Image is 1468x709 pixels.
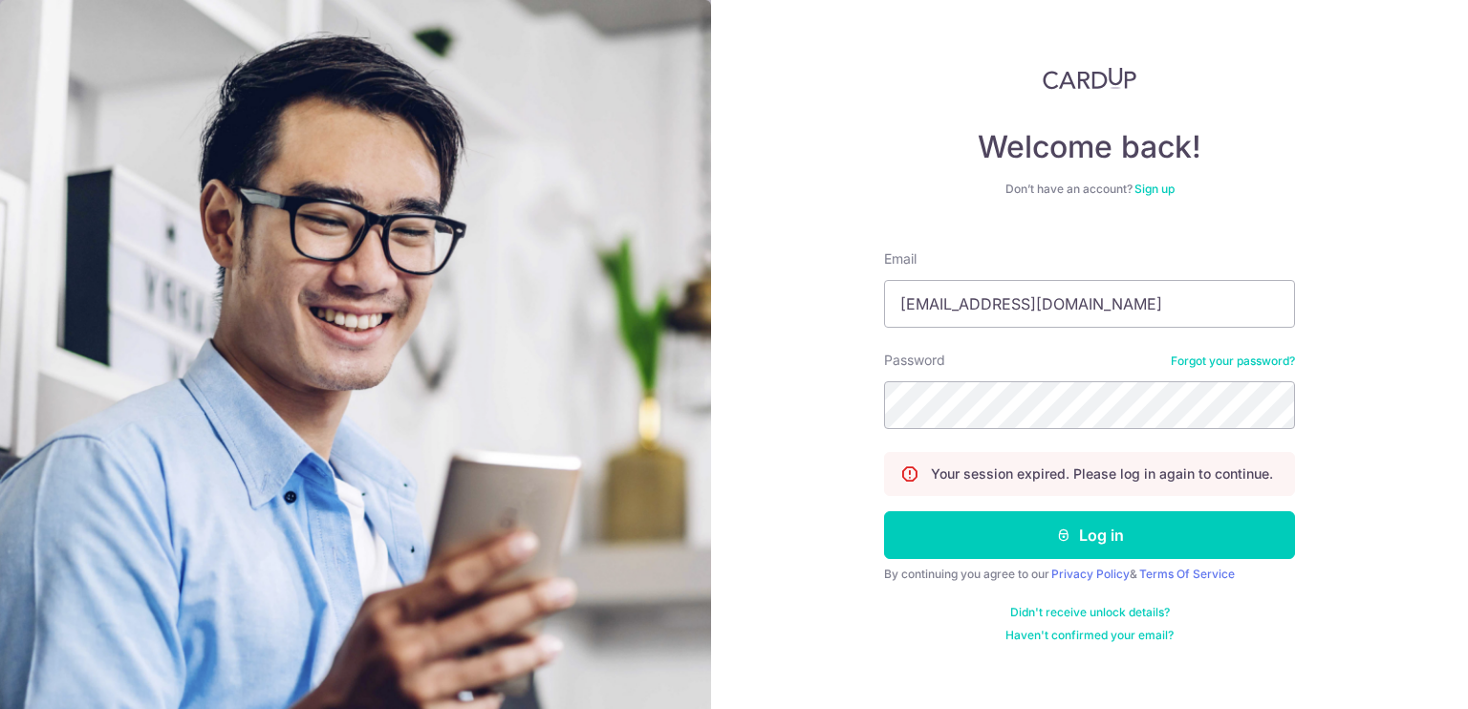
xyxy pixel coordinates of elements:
[1051,567,1130,581] a: Privacy Policy
[1010,605,1170,620] a: Didn't receive unlock details?
[1005,628,1174,643] a: Haven't confirmed your email?
[884,128,1295,166] h4: Welcome back!
[1043,67,1136,90] img: CardUp Logo
[884,567,1295,582] div: By continuing you agree to our &
[884,182,1295,197] div: Don’t have an account?
[1139,567,1235,581] a: Terms Of Service
[884,249,917,269] label: Email
[1134,182,1175,196] a: Sign up
[1171,354,1295,369] a: Forgot your password?
[931,464,1273,483] p: Your session expired. Please log in again to continue.
[884,280,1295,328] input: Enter your Email
[884,351,945,370] label: Password
[884,511,1295,559] button: Log in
